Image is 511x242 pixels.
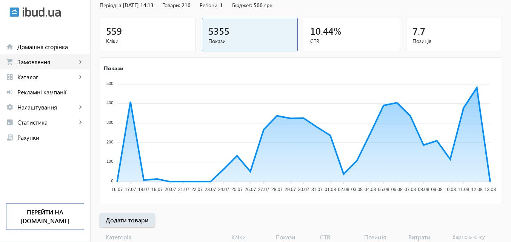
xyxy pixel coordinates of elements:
[208,37,292,45] span: Покази
[405,187,416,192] tspan: 07.08
[412,25,425,37] span: 7.7
[412,37,496,45] span: Позиція
[163,2,180,9] span: Товари:
[485,187,496,192] tspan: 13.08
[205,187,216,192] tspan: 23.07
[298,187,309,192] tspan: 30.07
[17,58,77,66] span: Замовлення
[334,25,342,37] span: %
[77,103,84,111] mat-icon: keyboard_arrow_right
[6,73,14,81] mat-icon: grid_view
[100,233,228,241] span: Категорія
[272,233,317,241] span: Покази
[106,120,113,125] tspan: 300
[77,73,84,81] mat-icon: keyboard_arrow_right
[271,187,283,192] tspan: 28.07
[285,187,296,192] tspan: 29.07
[471,187,483,192] tspan: 12.08
[378,187,389,192] tspan: 05.08
[111,179,113,183] tspan: 0
[106,37,189,45] span: Кліки
[182,2,191,9] span: 210
[6,203,84,230] a: Перейти на [DOMAIN_NAME]
[6,119,14,126] mat-icon: analytics
[106,81,113,85] tspan: 500
[310,37,394,45] span: CTR
[151,187,163,192] tspan: 19.07
[17,43,84,51] span: Домашня сторінка
[106,139,113,144] tspan: 200
[200,2,219,9] span: Регіони:
[351,187,363,192] tspan: 03.08
[111,187,123,192] tspan: 16.07
[178,187,189,192] tspan: 21.07
[17,134,84,141] span: Рахунки
[77,58,84,66] mat-icon: keyboard_arrow_right
[9,7,19,17] img: ibud.svg
[218,187,229,192] tspan: 24.07
[100,2,121,9] span: Період: з
[231,187,243,192] tspan: 25.07
[104,64,123,71] text: Покази
[431,187,443,192] tspan: 09.08
[17,119,77,126] span: Статистика
[106,159,113,163] tspan: 100
[125,187,136,192] tspan: 17.07
[458,187,469,192] tspan: 11.08
[77,119,84,126] mat-icon: keyboard_arrow_right
[361,233,405,241] span: Позиція
[317,233,361,241] span: CTR
[191,187,203,192] tspan: 22.07
[254,2,272,9] span: 500 грн
[258,187,269,192] tspan: 27.07
[311,187,323,192] tspan: 31.07
[310,25,334,37] span: 10.44
[245,187,256,192] tspan: 26.07
[6,134,14,141] mat-icon: receipt_long
[228,233,272,241] span: Кліки
[391,187,403,192] tspan: 06.08
[208,25,229,37] span: 5355
[338,187,349,192] tspan: 02.08
[17,103,77,111] span: Налаштування
[232,2,252,9] span: Бюджет:
[17,88,84,96] span: Рекламні кампанії
[106,216,149,224] span: Додати товари
[365,187,376,192] tspan: 04.08
[220,2,223,9] span: 1
[100,213,155,227] button: Додати товари
[23,7,61,17] img: ibud_text.svg
[6,88,14,96] mat-icon: campaign
[445,187,456,192] tspan: 10.08
[325,187,336,192] tspan: 01.08
[165,187,176,192] tspan: 20.07
[6,103,14,111] mat-icon: settings
[123,2,154,9] span: [DATE] 14:13
[17,73,77,81] span: Каталог
[6,58,14,66] mat-icon: shopping_cart
[106,100,113,105] tspan: 400
[138,187,149,192] tspan: 18.07
[405,233,449,241] span: Витрати
[418,187,429,192] tspan: 08.08
[6,43,14,51] mat-icon: home
[449,233,494,241] span: Вартість кліку
[106,25,122,37] span: 559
